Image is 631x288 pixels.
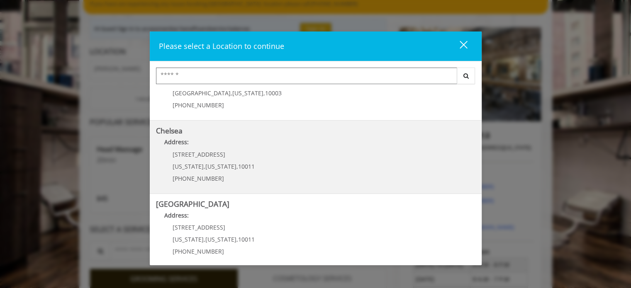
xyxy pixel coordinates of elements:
[204,162,205,170] span: ,
[159,41,284,51] span: Please select a Location to continue
[173,223,225,231] span: [STREET_ADDRESS]
[236,162,238,170] span: ,
[231,89,232,97] span: ,
[156,199,229,209] b: [GEOGRAPHIC_DATA]
[173,174,224,182] span: [PHONE_NUMBER]
[205,162,236,170] span: [US_STATE]
[232,89,263,97] span: [US_STATE]
[236,235,238,243] span: ,
[238,162,255,170] span: 10011
[461,73,471,79] i: Search button
[444,38,473,55] button: close dialog
[164,211,189,219] b: Address:
[156,68,457,84] input: Search Center
[173,101,224,109] span: [PHONE_NUMBER]
[204,235,205,243] span: ,
[156,68,475,88] div: Center Select
[238,235,255,243] span: 10011
[450,40,467,53] div: close dialog
[173,150,225,158] span: [STREET_ADDRESS]
[173,235,204,243] span: [US_STATE]
[164,138,189,146] b: Address:
[265,89,282,97] span: 10003
[263,89,265,97] span: ,
[205,235,236,243] span: [US_STATE]
[173,247,224,255] span: [PHONE_NUMBER]
[156,126,183,136] b: Chelsea
[173,89,231,97] span: [GEOGRAPHIC_DATA]
[173,162,204,170] span: [US_STATE]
